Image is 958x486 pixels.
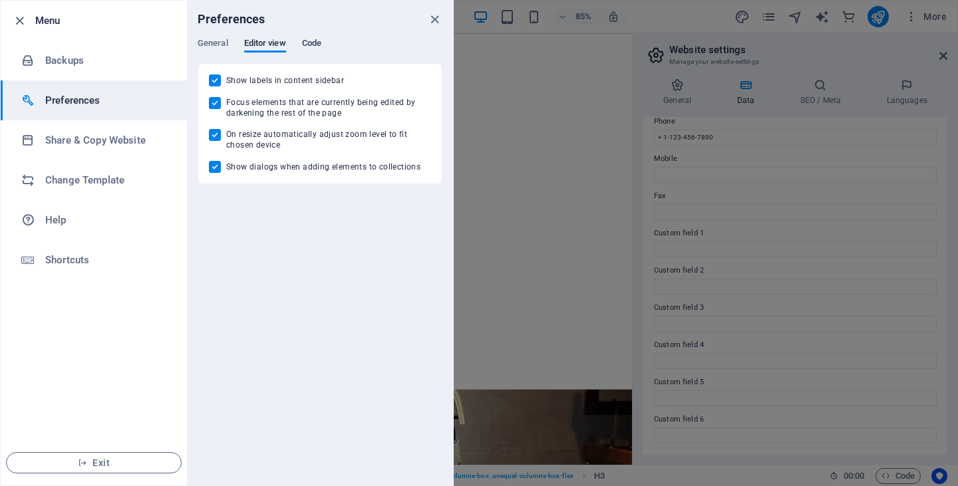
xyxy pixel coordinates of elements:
h6: Shortcuts [45,252,168,268]
span: Show labels in content sidebar [226,75,344,86]
span: Focus elements that are currently being edited by darkening the rest of the page [226,97,431,118]
span: Exit [17,457,170,468]
h6: Change Template [45,172,168,188]
h6: Preferences [198,11,265,27]
button: Exit [6,452,182,473]
h6: Menu [35,13,176,29]
span: Code [302,35,321,54]
span: General [198,35,228,54]
a: Help [1,200,187,240]
h6: Backups [45,53,168,68]
h6: Help [45,212,168,228]
h6: Share & Copy Website [45,132,168,148]
div: Preferences [198,38,442,63]
button: close [426,11,442,27]
h6: Preferences [45,92,168,108]
span: Show dialogs when adding elements to collections [226,162,420,172]
span: On resize automatically adjust zoom level to fit chosen device [226,129,431,150]
span: Editor view [244,35,286,54]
